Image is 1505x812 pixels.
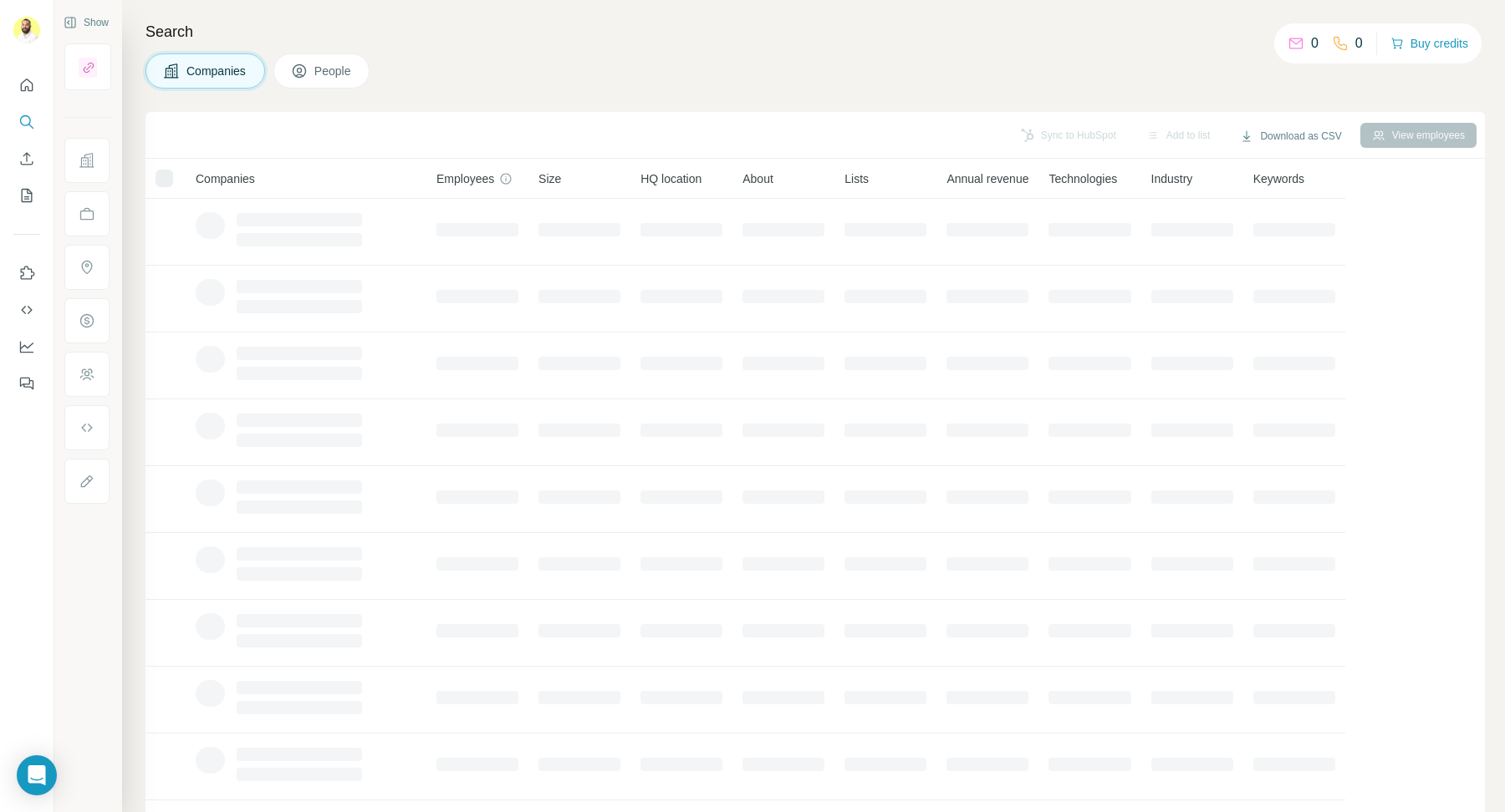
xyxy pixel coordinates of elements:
[145,20,1485,43] h4: Search
[13,368,40,398] button: Feedback
[1355,33,1363,53] p: 0
[13,295,40,325] button: Use Surfe API
[13,144,40,174] button: Enrich CSV
[1228,124,1353,149] button: Download as CSV
[13,180,40,211] button: My lists
[314,63,353,79] span: People
[17,755,57,795] div: Open Intercom Messenger
[196,170,255,187] span: Companies
[1390,32,1468,55] button: Buy credits
[13,17,40,43] img: Avatar
[13,107,40,137] button: Search
[13,70,40,100] button: Quick start
[436,170,494,187] span: Employees
[1311,33,1319,53] p: 0
[13,332,40,362] button: Dashboard
[742,170,773,187] span: About
[538,170,561,187] span: Size
[13,258,40,288] button: Use Surfe on LinkedIn
[946,170,1028,187] span: Annual revenue
[640,170,701,187] span: HQ location
[52,10,120,35] button: Show
[186,63,247,79] span: Companies
[1151,170,1193,187] span: Industry
[1048,170,1117,187] span: Technologies
[1253,170,1304,187] span: Keywords
[844,170,869,187] span: Lists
